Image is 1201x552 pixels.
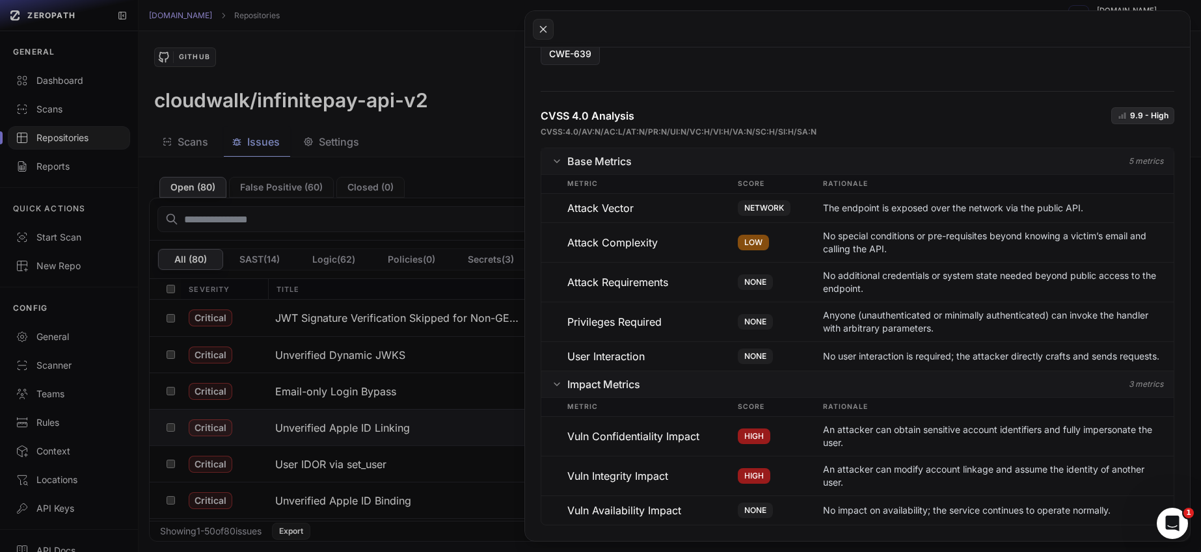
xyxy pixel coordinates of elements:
[738,428,770,444] span: HIGH
[823,309,1163,335] p: Anyone (unauthenticated or minimally authenticated) can invoke the handler with arbitrary paramet...
[567,376,640,392] span: Impact Metrics
[1183,508,1194,518] span: 1
[738,200,790,216] span: NETWORK
[738,348,773,364] span: NONE
[823,504,1111,517] p: No impact on availability; the service continues to operate normally.
[567,399,738,415] span: Metric
[567,463,738,489] div: Vuln Integrity Impact
[823,463,1163,489] p: An attacker can modify account linkage and assume the identity of another user.
[567,153,632,169] span: Base Metrics
[823,350,1159,363] p: No user interaction is required; the attacker directly crafts and sends requests.
[738,399,823,415] span: Score
[567,269,738,295] div: Attack Requirements
[823,399,1163,415] span: Rationale
[823,230,1163,256] p: No special conditions or pre-requisites beyond knowing a victim’s email and calling the API.
[823,202,1083,215] p: The endpoint is exposed over the network via the public API.
[738,468,770,484] span: HIGH
[1129,379,1163,389] span: 3 metrics
[823,423,1163,449] p: An attacker can obtain sensitive account identifiers and fully impersonate the user.
[567,200,738,216] div: Attack Vector
[738,176,823,192] span: Score
[567,176,738,192] span: Metric
[823,269,1163,295] p: No additional credentials or system state needed beyond public access to the endpoint.
[541,371,1174,397] button: Impact Metrics 3 metrics
[823,176,1163,192] span: Rationale
[1129,156,1163,166] span: 5 metrics
[567,230,738,256] div: Attack Complexity
[738,274,773,290] span: NONE
[567,503,738,518] div: Vuln Availability Impact
[567,309,738,335] div: Privileges Required
[738,314,773,330] span: NONE
[738,503,773,518] span: NONE
[567,348,738,364] div: User Interaction
[1157,508,1188,539] iframe: Intercom live chat
[738,235,769,250] span: LOW
[567,423,738,449] div: Vuln Confidentiality Impact
[541,148,1174,174] button: Base Metrics 5 metrics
